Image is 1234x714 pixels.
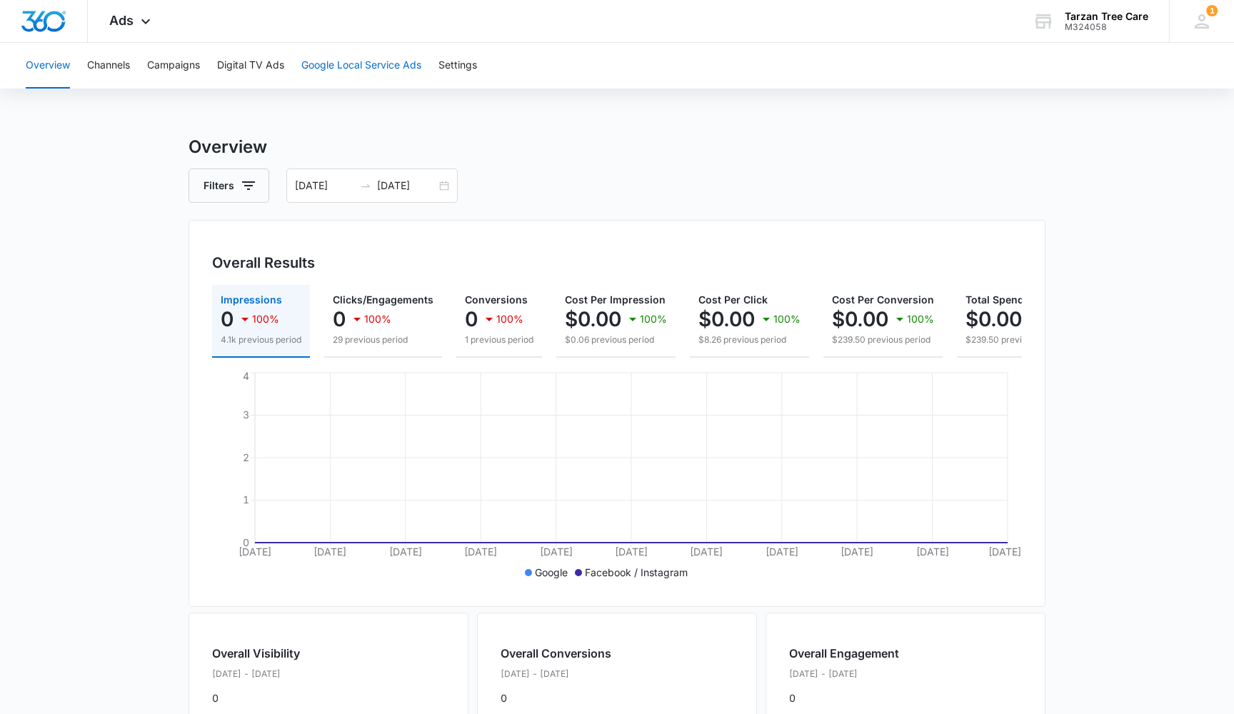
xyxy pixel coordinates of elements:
[189,169,269,203] button: Filters
[464,545,497,558] tspan: [DATE]
[690,545,723,558] tspan: [DATE]
[364,314,391,324] p: 100%
[832,293,934,306] span: Cost Per Conversion
[965,293,1024,306] span: Total Spend
[698,293,768,306] span: Cost Per Click
[333,333,433,346] p: 29 previous period
[438,43,477,89] button: Settings
[1206,5,1218,16] span: 1
[1206,5,1218,16] div: notifications count
[239,545,271,558] tspan: [DATE]
[585,565,688,580] p: Facebook / Instagram
[221,308,234,331] p: 0
[501,645,611,662] h2: Overall Conversions
[698,333,801,346] p: $8.26 previous period
[832,308,888,331] p: $0.00
[465,308,478,331] p: 0
[217,43,284,89] button: Digital TV Ads
[109,13,134,28] span: Ads
[243,408,249,421] tspan: 3
[189,134,1045,160] h3: Overview
[496,314,523,324] p: 100%
[766,545,798,558] tspan: [DATE]
[540,545,573,558] tspan: [DATE]
[212,252,315,273] h3: Overall Results
[243,451,249,463] tspan: 2
[965,308,1022,331] p: $0.00
[212,645,300,705] div: 0
[465,333,533,346] p: 1 previous period
[773,314,801,324] p: 100%
[465,293,528,306] span: Conversions
[243,536,249,548] tspan: 0
[565,308,621,331] p: $0.00
[535,565,568,580] p: Google
[389,545,422,558] tspan: [DATE]
[565,293,666,306] span: Cost Per Impression
[147,43,200,89] button: Campaigns
[333,308,346,331] p: 0
[832,333,934,346] p: $239.50 previous period
[615,545,648,558] tspan: [DATE]
[333,293,433,306] span: Clicks/Engagements
[221,333,301,346] p: 4.1k previous period
[212,668,300,680] p: [DATE] - [DATE]
[212,645,300,662] h2: Overall Visibility
[698,308,755,331] p: $0.00
[789,645,899,662] h2: Overall Engagement
[988,545,1021,558] tspan: [DATE]
[26,43,70,89] button: Overview
[252,314,279,324] p: 100%
[243,370,249,382] tspan: 4
[243,493,249,506] tspan: 1
[221,293,282,306] span: Impressions
[1065,22,1148,32] div: account id
[789,645,899,705] div: 0
[965,333,1068,346] p: $239.50 previous period
[313,545,346,558] tspan: [DATE]
[841,545,873,558] tspan: [DATE]
[295,178,354,193] input: Start date
[501,645,611,705] div: 0
[301,43,421,89] button: Google Local Service Ads
[640,314,667,324] p: 100%
[1065,11,1148,22] div: account name
[907,314,934,324] p: 100%
[87,43,130,89] button: Channels
[789,668,899,680] p: [DATE] - [DATE]
[565,333,667,346] p: $0.06 previous period
[501,668,611,680] p: [DATE] - [DATE]
[360,180,371,191] span: swap-right
[377,178,436,193] input: End date
[360,180,371,191] span: to
[916,545,949,558] tspan: [DATE]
